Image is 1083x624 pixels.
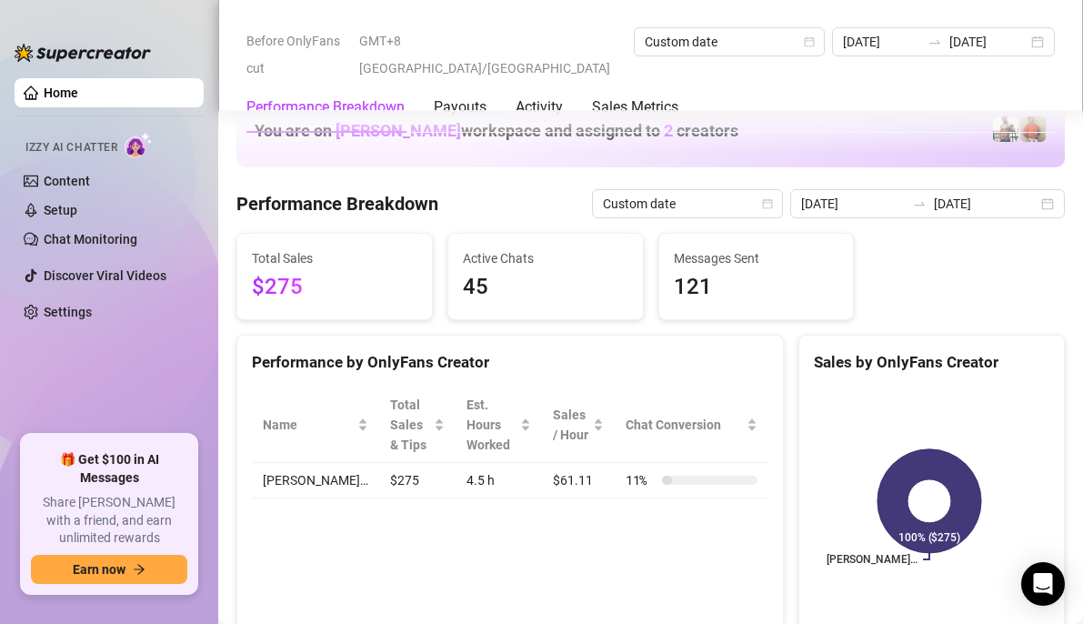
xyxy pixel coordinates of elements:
[246,27,348,82] span: Before OnlyFans cut
[133,563,145,576] span: arrow-right
[912,196,927,211] span: to
[390,395,430,455] span: Total Sales & Tips
[843,32,921,52] input: Start date
[252,248,417,268] span: Total Sales
[626,415,743,435] span: Chat Conversion
[15,44,151,62] img: logo-BBDzfeDw.svg
[466,395,516,455] div: Est. Hours Worked
[814,350,1049,375] div: Sales by OnlyFans Creator
[1021,562,1065,606] div: Open Intercom Messenger
[252,463,379,498] td: [PERSON_NAME]…
[949,32,1028,52] input: End date
[804,36,815,47] span: calendar
[31,451,187,487] span: 🎁 Get $100 in AI Messages
[456,463,542,498] td: 4.5 h
[25,139,117,156] span: Izzy AI Chatter
[44,232,137,247] a: Chat Monitoring
[236,191,438,216] h4: Performance Breakdown
[553,405,589,445] span: Sales / Hour
[252,270,417,305] span: $275
[603,190,772,217] span: Custom date
[542,387,615,463] th: Sales / Hour
[379,387,456,463] th: Total Sales & Tips
[827,553,918,566] text: [PERSON_NAME]…
[379,463,456,498] td: $275
[928,35,942,49] span: swap-right
[592,96,678,118] div: Sales Metrics
[516,96,563,118] div: Activity
[252,350,768,375] div: Performance by OnlyFans Creator
[615,387,768,463] th: Chat Conversion
[542,463,615,498] td: $61.11
[44,203,77,217] a: Setup
[463,248,628,268] span: Active Chats
[252,387,379,463] th: Name
[674,248,839,268] span: Messages Sent
[762,198,773,209] span: calendar
[434,96,486,118] div: Payouts
[44,268,166,283] a: Discover Viral Videos
[463,270,628,305] span: 45
[44,305,92,319] a: Settings
[125,132,153,158] img: AI Chatter
[44,174,90,188] a: Content
[674,270,839,305] span: 121
[912,196,927,211] span: swap-right
[934,194,1038,214] input: End date
[801,194,905,214] input: Start date
[645,28,814,55] span: Custom date
[359,27,623,82] span: GMT+8 [GEOGRAPHIC_DATA]/[GEOGRAPHIC_DATA]
[31,555,187,584] button: Earn nowarrow-right
[44,86,78,100] a: Home
[928,35,942,49] span: to
[73,562,125,577] span: Earn now
[31,494,187,548] span: Share [PERSON_NAME] with a friend, and earn unlimited rewards
[246,96,405,118] div: Performance Breakdown
[263,415,354,435] span: Name
[626,470,655,490] span: 11 %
